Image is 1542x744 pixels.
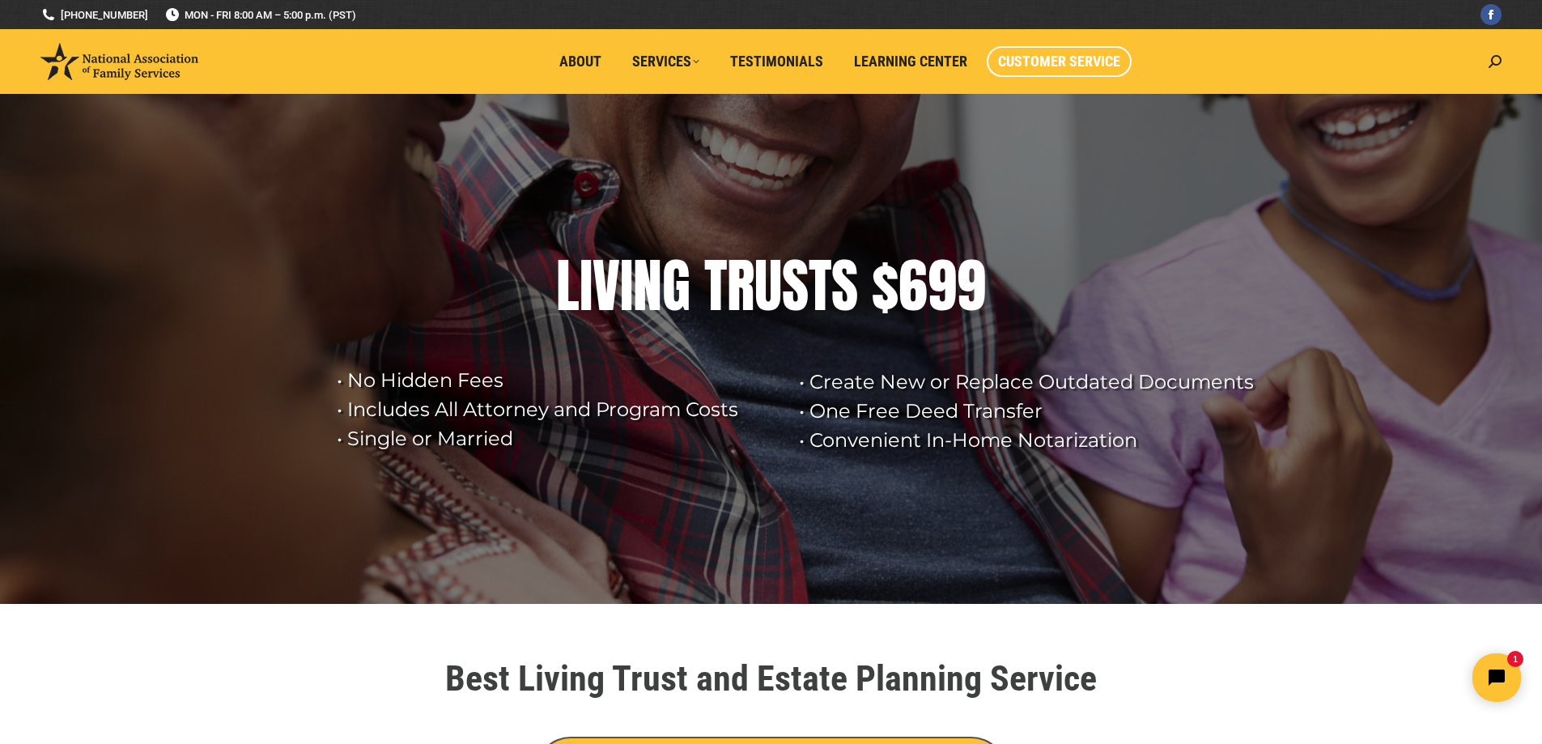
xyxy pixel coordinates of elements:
[872,253,898,318] div: $
[1256,640,1535,716] iframe: Tidio Chat
[632,53,699,70] span: Services
[337,366,779,453] rs-layer: • No Hidden Fees • Includes All Attorney and Program Costs • Single or Married
[730,53,823,70] span: Testimonials
[799,368,1268,455] rs-layer: • Create New or Replace Outdated Documents • One Free Deed Transfer • Convenient In-Home Notariza...
[633,253,662,318] div: N
[593,253,620,318] div: V
[559,53,601,70] span: About
[662,253,690,318] div: G
[704,253,727,318] div: T
[556,253,580,318] div: L
[987,46,1132,77] a: Customer Service
[40,7,148,23] a: [PHONE_NUMBER]
[809,253,831,318] div: T
[318,661,1225,696] h1: Best Living Trust and Estate Planning Service
[580,253,593,318] div: I
[957,253,986,318] div: 9
[620,253,633,318] div: I
[928,253,957,318] div: 9
[719,46,835,77] a: Testimonials
[998,53,1120,70] span: Customer Service
[754,253,782,318] div: U
[854,53,967,70] span: Learning Center
[40,43,198,80] img: National Association of Family Services
[1480,4,1502,25] a: Facebook page opens in new window
[831,253,858,318] div: S
[727,253,754,318] div: R
[843,46,979,77] a: Learning Center
[548,46,613,77] a: About
[782,253,809,318] div: S
[898,253,928,318] div: 6
[164,7,356,23] span: MON - FRI 8:00 AM – 5:00 p.m. (PST)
